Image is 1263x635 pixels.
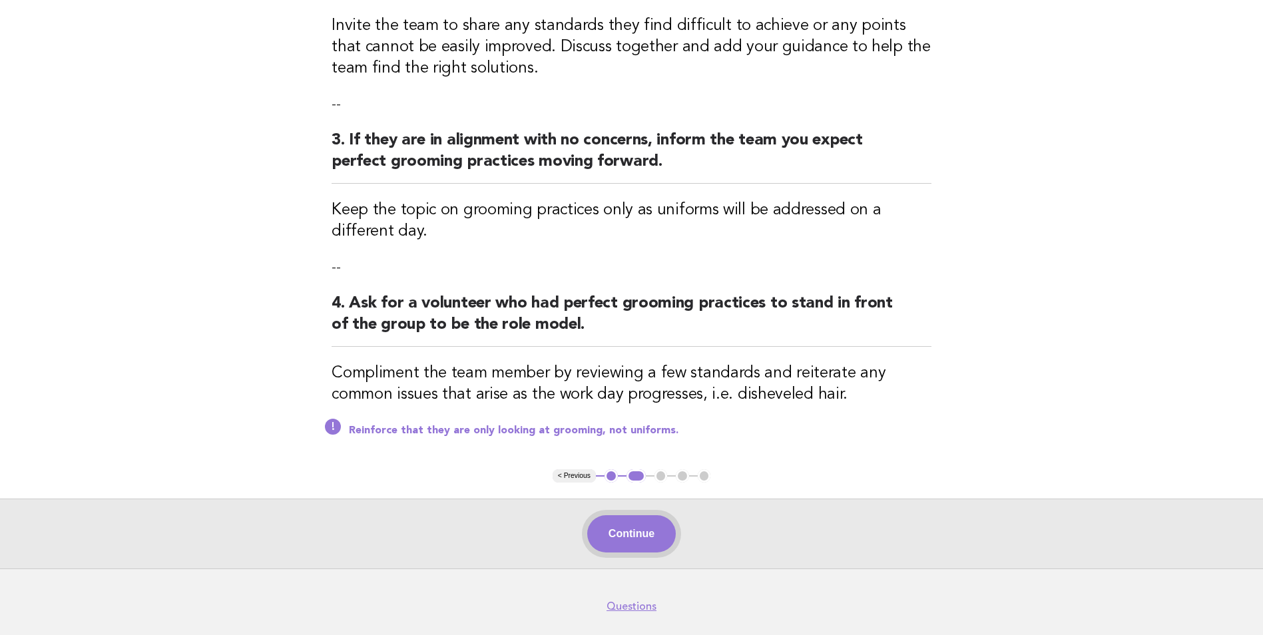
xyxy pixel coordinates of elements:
a: Questions [607,600,656,613]
p: Reinforce that they are only looking at grooming, not uniforms. [349,424,931,437]
h2: 3. If they are in alignment with no concerns, inform the team you expect perfect grooming practic... [332,130,931,184]
button: < Previous [553,469,596,483]
button: 1 [605,469,618,483]
h3: Compliment the team member by reviewing a few standards and reiterate any common issues that aris... [332,363,931,405]
h3: Invite the team to share any standards they find difficult to achieve or any points that cannot b... [332,15,931,79]
p: -- [332,95,931,114]
button: 2 [627,469,646,483]
h3: Keep the topic on grooming practices only as uniforms will be addressed on a different day. [332,200,931,242]
h2: 4. Ask for a volunteer who had perfect grooming practices to stand in front of the group to be th... [332,293,931,347]
button: Continue [587,515,676,552]
p: -- [332,258,931,277]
